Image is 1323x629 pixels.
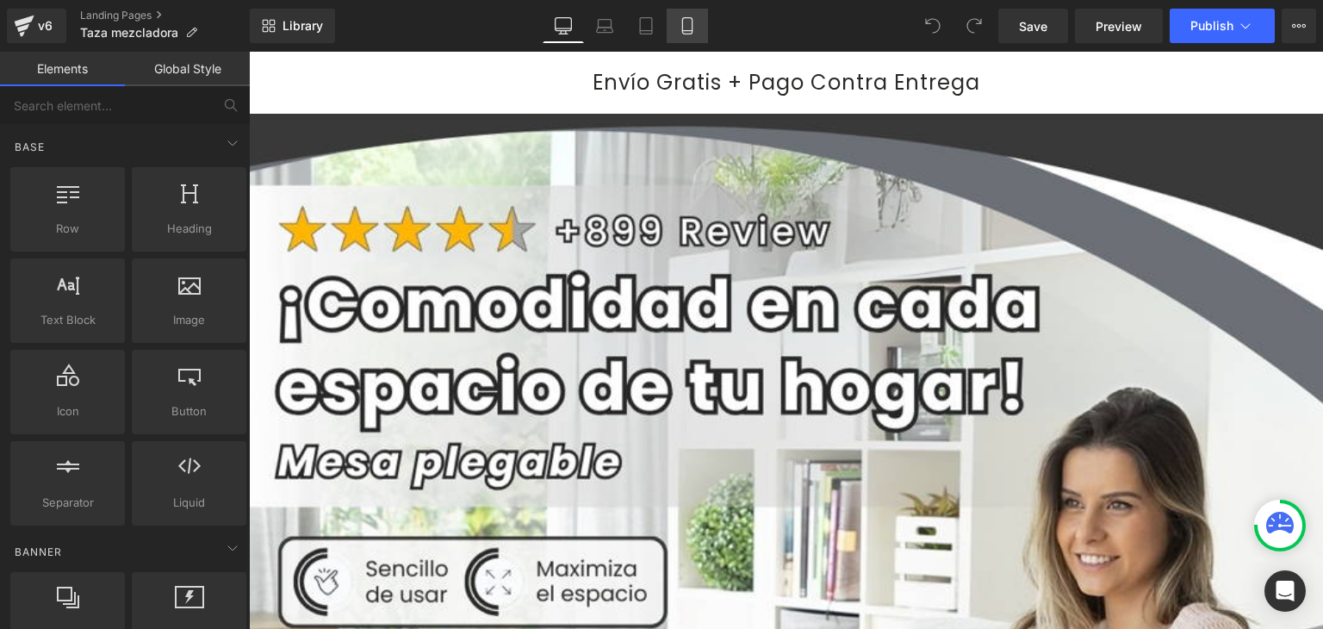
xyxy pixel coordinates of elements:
[13,544,64,560] span: Banner
[1096,17,1142,35] span: Preview
[344,16,731,45] span: Envío Gratis + Pago Contra Entrega
[625,9,667,43] a: Tablet
[283,18,323,34] span: Library
[916,9,950,43] button: Undo
[125,52,250,86] a: Global Style
[137,402,241,420] span: Button
[1190,19,1233,33] span: Publish
[16,220,120,238] span: Row
[137,220,241,238] span: Heading
[1282,9,1316,43] button: More
[1019,17,1047,35] span: Save
[137,311,241,329] span: Image
[1075,9,1163,43] a: Preview
[16,402,120,420] span: Icon
[667,9,708,43] a: Mobile
[80,9,250,22] a: Landing Pages
[7,9,66,43] a: v6
[13,139,47,155] span: Base
[1170,9,1275,43] button: Publish
[543,9,584,43] a: Desktop
[584,9,625,43] a: Laptop
[1264,570,1306,612] div: Open Intercom Messenger
[137,494,241,512] span: Liquid
[34,15,56,37] div: v6
[80,26,178,40] span: Taza mezcladora
[957,9,991,43] button: Redo
[250,9,335,43] a: New Library
[16,494,120,512] span: Separator
[16,311,120,329] span: Text Block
